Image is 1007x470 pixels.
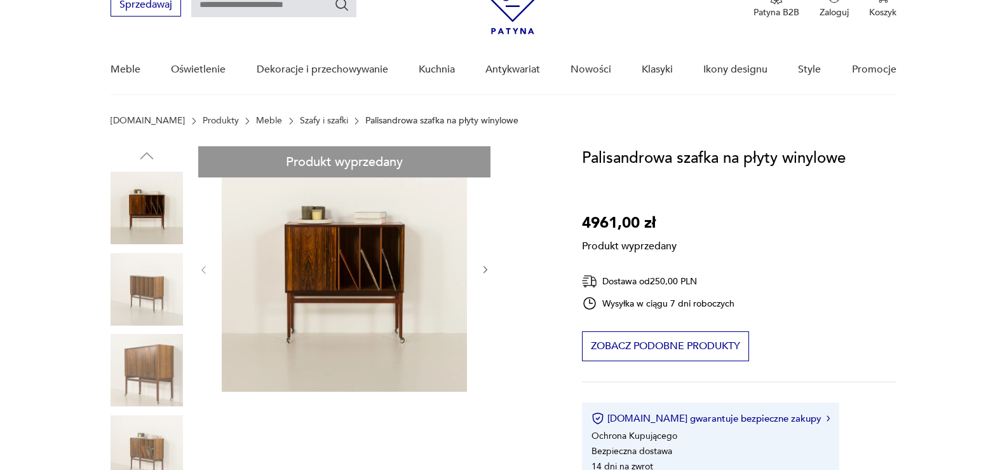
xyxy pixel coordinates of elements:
h1: Palisandrowa szafka na płyty winylowe [582,146,846,170]
a: Klasyki [642,45,673,94]
img: Ikona strzałki w prawo [827,415,830,422]
a: Meble [256,116,282,126]
p: Zaloguj [820,6,849,18]
p: Produkt wyprzedany [582,235,677,253]
li: Bezpieczna dostawa [591,445,672,457]
img: Ikona certyfikatu [591,412,604,425]
a: [DOMAIN_NAME] [111,116,185,126]
div: Wysyłka w ciągu 7 dni roboczych [582,296,734,311]
a: Nowości [571,45,611,94]
div: Dostawa od 250,00 PLN [582,273,734,289]
p: Palisandrowa szafka na płyty winylowe [365,116,518,126]
a: Dekoracje i przechowywanie [257,45,388,94]
a: Meble [111,45,140,94]
a: Ikony designu [703,45,767,94]
p: Patyna B2B [754,6,799,18]
a: Szafy i szafki [300,116,348,126]
a: Antykwariat [485,45,540,94]
a: Style [798,45,821,94]
a: Kuchnia [419,45,455,94]
a: Sprzedawaj [111,1,181,10]
li: Ochrona Kupującego [591,430,677,442]
a: Produkty [203,116,239,126]
p: 4961,00 zł [582,211,677,235]
img: Ikona dostawy [582,273,597,289]
button: Zobacz podobne produkty [582,331,749,361]
a: Promocje [852,45,896,94]
a: Oświetlenie [171,45,226,94]
button: [DOMAIN_NAME] gwarantuje bezpieczne zakupy [591,412,830,425]
p: Koszyk [869,6,896,18]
